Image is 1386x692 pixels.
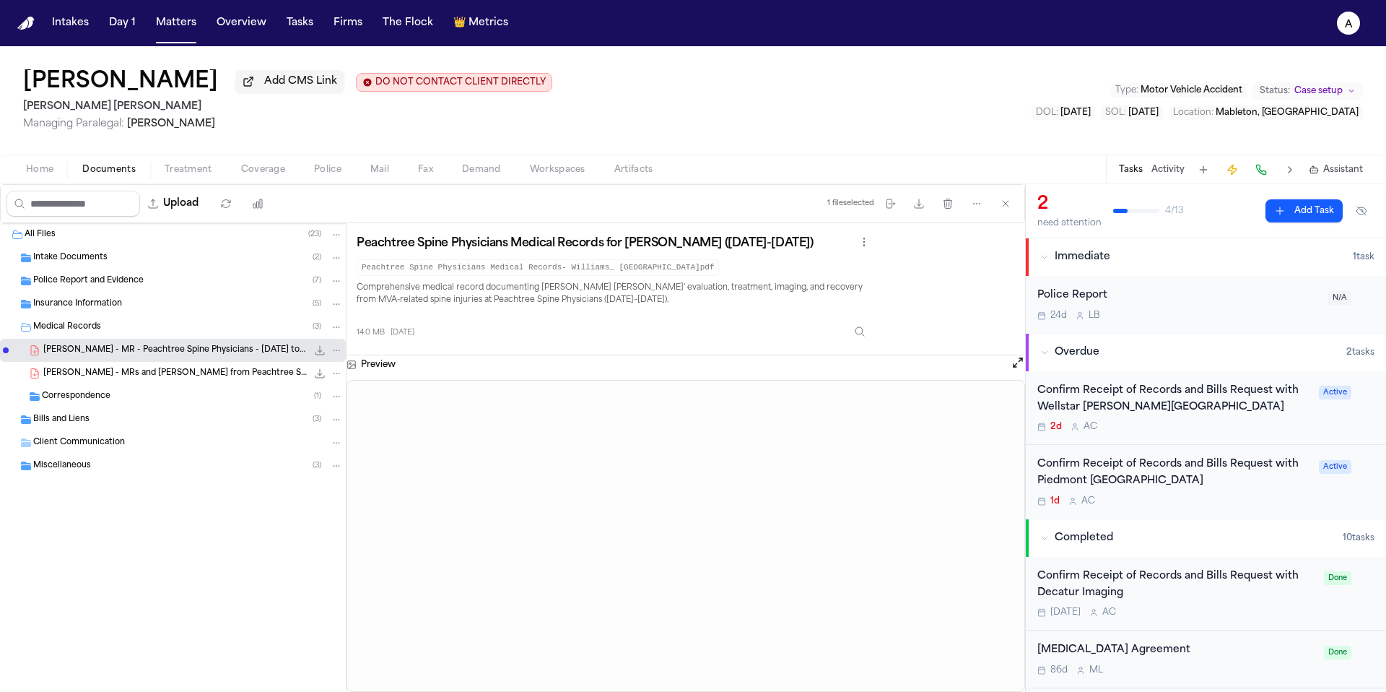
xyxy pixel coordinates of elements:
span: 10 task s [1343,532,1374,544]
span: N/A [1328,291,1351,305]
h3: Preview [361,359,396,371]
span: Workspaces [530,164,585,176]
button: Edit SOL: 2026-12-12 [1101,105,1163,120]
span: ( 3 ) [313,323,321,331]
button: Intakes [46,10,95,36]
span: Home [26,164,53,176]
a: Home [17,17,35,30]
span: SOL : [1105,108,1126,117]
span: L B [1089,310,1100,321]
button: Immediate1task [1026,238,1386,276]
button: Inspect [847,319,873,345]
span: Metrics [468,16,508,30]
div: Police Report [1037,287,1320,304]
span: Active [1319,386,1351,399]
div: [MEDICAL_DATA] Agreement [1037,642,1315,659]
h1: [PERSON_NAME] [23,69,218,95]
span: ( 3 ) [313,462,321,470]
button: Tasks [1119,164,1143,176]
button: Assistant [1309,164,1363,176]
span: Documents [82,164,136,176]
span: Coverage [241,164,285,176]
button: Open preview [1011,355,1025,370]
span: ( 5 ) [313,300,321,308]
span: ( 3 ) [313,415,321,423]
button: crownMetrics [448,10,514,36]
button: Upload [140,191,207,217]
div: 1 file selected [827,199,874,208]
button: Edit Location: Mableton, GA [1169,105,1363,120]
button: Change status from Case setup [1252,82,1363,100]
span: Immediate [1055,250,1110,264]
div: Confirm Receipt of Records and Bills Request with Decatur Imaging [1037,568,1315,602]
h3: Peachtree Spine Physicians Medical Records for [PERSON_NAME] ([DATE]-[DATE]) [357,236,814,251]
h2: [PERSON_NAME] [PERSON_NAME] [23,98,552,116]
button: Download J. Williams - MR - Peachtree Spine Physicians - 12.12.24 to 4.25 [313,343,327,358]
button: Day 1 [103,10,141,36]
span: Miscellaneous [33,460,91,472]
button: Edit client contact restriction [356,73,552,92]
span: Location : [1173,108,1213,117]
p: Comprehensive medical record documenting [PERSON_NAME] [PERSON_NAME]' evaluation, treatment, imag... [357,282,873,308]
span: Type : [1115,86,1138,95]
span: 24d [1050,310,1067,321]
span: M L [1089,665,1103,676]
span: [PERSON_NAME] - MR - Peachtree Spine Physicians - [DATE] to 4.25 [43,345,307,357]
span: A C [1081,496,1095,507]
span: Completed [1055,531,1113,545]
span: 4 / 13 [1165,205,1184,217]
span: [DATE] [1050,607,1081,618]
span: Case setup [1294,85,1343,97]
span: Police [314,164,341,176]
span: Correspondence [42,391,110,403]
button: Add CMS Link [235,70,344,93]
button: Overdue2tasks [1026,334,1386,371]
button: Open preview [1011,355,1025,374]
button: Matters [150,10,202,36]
span: Treatment [165,164,212,176]
span: Police Report and Evidence [33,275,144,287]
div: Open task: Confirm Receipt of Records and Bills Request with Piedmont Atlanta Hospital [1026,445,1386,519]
span: ( 23 ) [308,230,321,238]
span: Client Communication [33,437,125,449]
div: Confirm Receipt of Records and Bills Request with Piedmont [GEOGRAPHIC_DATA] [1037,457,1310,490]
button: Create Immediate Task [1222,160,1242,180]
div: Open task: Confirm Receipt of Records and Bills Request with Wellstar Cobb Medical Center [1026,371,1386,446]
button: Add Task [1265,199,1343,222]
button: Edit Type: Motor Vehicle Accident [1111,83,1247,98]
text: A [1345,20,1353,30]
span: Overdue [1055,345,1099,360]
button: Add Task [1193,160,1213,180]
button: Download J. Williams - MRs and Bills from Peachtree Spine and Sports Physicians - 12.18.24 to 4.1... [313,366,327,381]
input: Search files [6,191,140,217]
span: Artifacts [614,164,653,176]
span: ( 7 ) [313,277,321,285]
button: Tasks [281,10,319,36]
span: [PERSON_NAME] [127,118,215,129]
span: [PERSON_NAME] - MRs and [PERSON_NAME] from Peachtree Spine and Sports Physicians - [DATE] to [DATE] [43,368,307,380]
button: Make a Call [1251,160,1271,180]
span: Active [1319,460,1351,474]
span: crown [453,16,466,30]
span: 86d [1050,665,1068,676]
span: Done [1324,646,1351,659]
button: Overview [211,10,272,36]
button: Completed10tasks [1026,519,1386,557]
div: need attention [1037,217,1102,229]
span: Managing Paralegal: [23,118,124,129]
span: [DATE] [1060,108,1091,117]
span: Status: [1260,85,1290,97]
span: Assistant [1323,164,1363,176]
button: Firms [328,10,368,36]
span: DOL : [1036,108,1058,117]
span: Mail [370,164,389,176]
span: 2d [1050,421,1062,433]
span: Mableton, [GEOGRAPHIC_DATA] [1216,108,1359,117]
button: Hide completed tasks (⌘⇧H) [1348,199,1374,222]
span: 2 task s [1346,347,1374,358]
